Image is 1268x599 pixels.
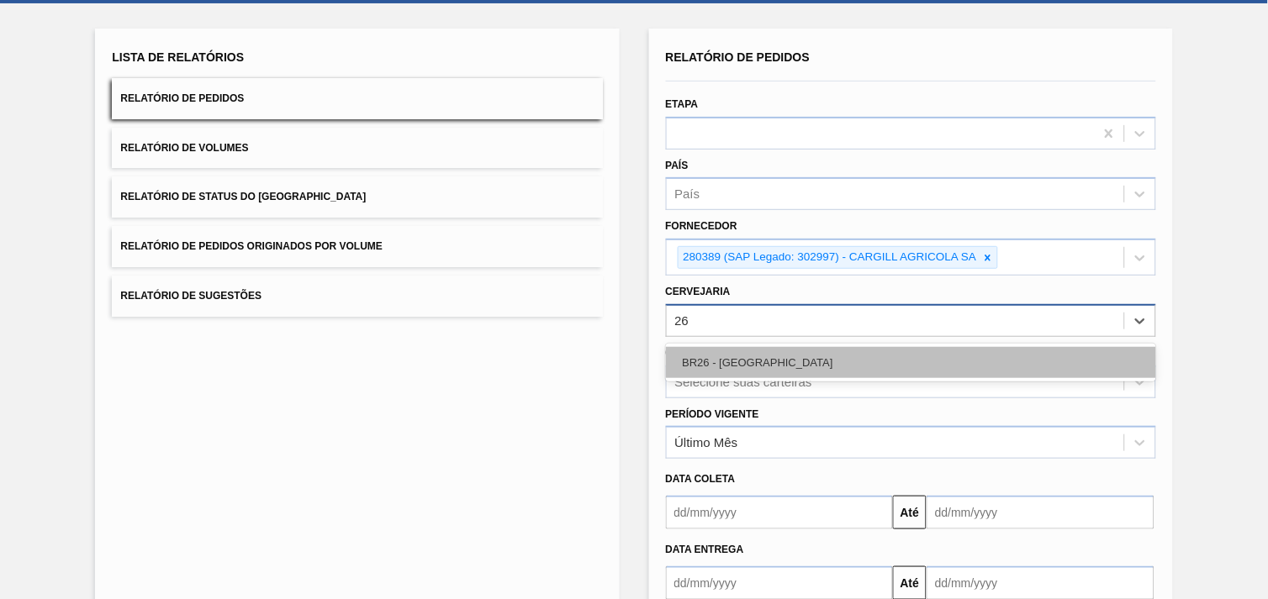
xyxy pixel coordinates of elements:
span: Relatório de Pedidos Originados por Volume [120,240,383,252]
label: Período Vigente [666,408,759,420]
div: País [675,187,700,202]
label: Etapa [666,98,699,110]
span: Relatório de Pedidos [120,92,244,104]
span: Relatório de Status do [GEOGRAPHIC_DATA] [120,191,366,202]
span: Lista de Relatórios [112,50,244,64]
span: Relatório de Volumes [120,142,248,154]
div: Selecione suas carteiras [675,375,812,389]
button: Relatório de Volumes [112,128,602,169]
div: Último Mês [675,436,738,450]
button: Até [893,496,927,529]
label: Cervejaria [666,286,731,297]
div: 280389 (SAP Legado: 302997) - CARGILL AGRICOLA SA [679,247,980,268]
span: Relatório de Sugestões [120,290,262,302]
button: Relatório de Sugestões [112,276,602,317]
button: Relatório de Pedidos [112,78,602,119]
span: Data coleta [666,473,736,485]
label: País [666,160,689,171]
div: BR26 - [GEOGRAPHIC_DATA] [666,347,1156,378]
label: Fornecedor [666,220,737,232]
button: Relatório de Pedidos Originados por Volume [112,226,602,267]
span: Data entrega [666,544,744,555]
input: dd/mm/yyyy [666,496,894,529]
button: Relatório de Status do [GEOGRAPHIC_DATA] [112,176,602,218]
span: Relatório de Pedidos [666,50,811,64]
input: dd/mm/yyyy [927,496,1154,529]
